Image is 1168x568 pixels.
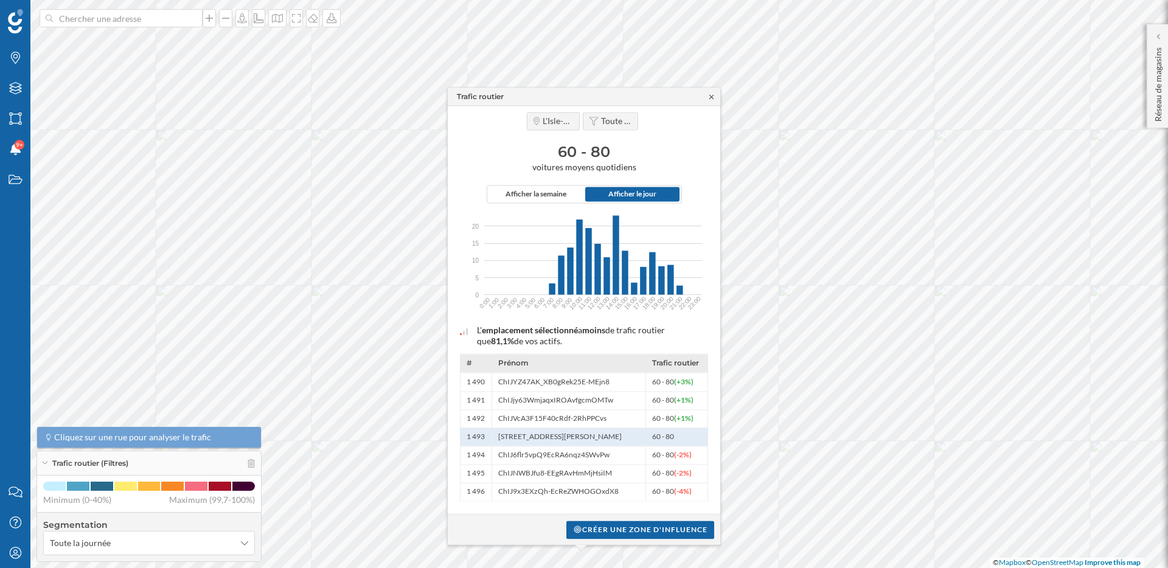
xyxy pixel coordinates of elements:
[472,222,479,231] span: 20
[601,116,631,126] span: Toute la journée
[454,162,714,173] span: voitures moyens quotidiens
[652,487,692,497] span: 60 - 80
[457,91,504,102] div: Trafic routier
[1152,43,1164,122] p: Réseau de magasins
[43,494,111,506] span: Minimum (0-40%)
[50,537,111,549] span: Toute la journée
[498,359,529,368] span: Prénom
[623,295,639,311] text: 16:00
[578,325,582,336] span: a
[668,295,684,311] text: 21:00
[24,9,83,19] span: Assistance
[467,377,485,387] span: 1 490
[641,295,657,311] text: 18:00
[652,396,693,406] span: 60 - 80
[467,396,485,406] span: 1 491
[454,142,714,162] h3: 60 - 80
[467,487,485,497] span: 1 496
[586,295,602,311] text: 12:00
[674,377,693,386] span: (+3%)
[8,9,23,33] img: Logo Geoblink
[467,451,485,460] span: 1 494
[543,116,573,126] span: L'Isle-Adam
[677,295,693,311] text: 22:00
[515,296,528,310] text: 4:00
[169,494,255,506] span: Maximum (99,7-100%)
[652,359,699,368] span: Trafic routier
[477,325,665,347] span: de trafic routier que
[460,328,468,335] img: intelligent_assistant_bucket_0.svg
[54,431,211,443] span: Cliquez sur une rue pour analyser le trafic
[506,189,566,200] span: Afficher la semaine
[467,469,485,479] span: 1 495
[542,296,555,310] text: 7:00
[498,377,610,387] span: ChIJYZ47AK_XB0gRek25E-MEjn8
[467,414,485,424] span: 1 492
[990,558,1144,568] div: © ©
[43,519,255,531] h4: Segmentation
[608,189,656,200] span: Afficher le jour
[596,295,611,311] text: 13:00
[498,451,610,460] span: ChIJ6flr5vpQ9EcRA6nqz4SWvPw
[1085,558,1141,567] a: Improve this map
[472,256,479,265] span: 10
[52,458,128,469] span: Trafic routier (Filtres)
[659,295,675,311] text: 20:00
[498,487,619,497] span: ChIJ9x3EXzQh-EcReZWHOGOxdX8
[686,295,702,311] text: 23:00
[1032,558,1083,567] a: OpenStreetMap
[475,273,479,282] span: 5
[491,336,514,347] span: 81,1%
[475,291,479,300] span: 0
[614,295,630,311] text: 15:00
[560,296,574,310] text: 9:00
[652,414,693,424] span: 60 - 80
[674,414,693,423] span: (+1%)
[498,396,613,406] span: ChIJjy63WmjaqxIROAvfgcmOMTw
[477,325,482,336] span: L'
[498,469,612,479] span: ChIJNWBJfu8-EEgRAvHmMjHsiIM
[674,396,693,405] span: (+1%)
[652,469,692,479] span: 60 - 80
[652,451,692,460] span: 60 - 80
[577,295,593,311] text: 11:00
[605,295,620,311] text: 14:00
[467,432,485,442] span: 1 493
[478,296,492,310] text: 0:00
[650,295,666,311] text: 19:00
[999,558,1026,567] a: Mapbox
[514,336,562,347] span: de vos actifs.
[524,296,537,310] text: 5:00
[652,377,693,387] span: 60 - 80
[582,325,605,336] span: moins
[551,296,565,310] text: 8:00
[498,414,607,424] span: ChIJVcA3F15F40cRdf-2RhPPCvs
[506,296,519,310] text: 3:00
[674,469,692,478] span: (-2%)
[674,451,692,460] span: (-2%)
[467,359,472,368] span: #
[487,296,501,310] text: 1:00
[496,296,510,310] text: 2:00
[472,239,479,248] span: 15
[498,432,622,442] span: [STREET_ADDRESS][PERSON_NAME]
[674,487,692,496] span: (-4%)
[16,139,23,151] span: 9+
[533,296,546,310] text: 6:00
[652,432,676,442] span: 60 - 80
[632,295,648,311] text: 17:00
[482,325,578,336] span: emplacement sélectionné
[568,295,584,311] text: 10:00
